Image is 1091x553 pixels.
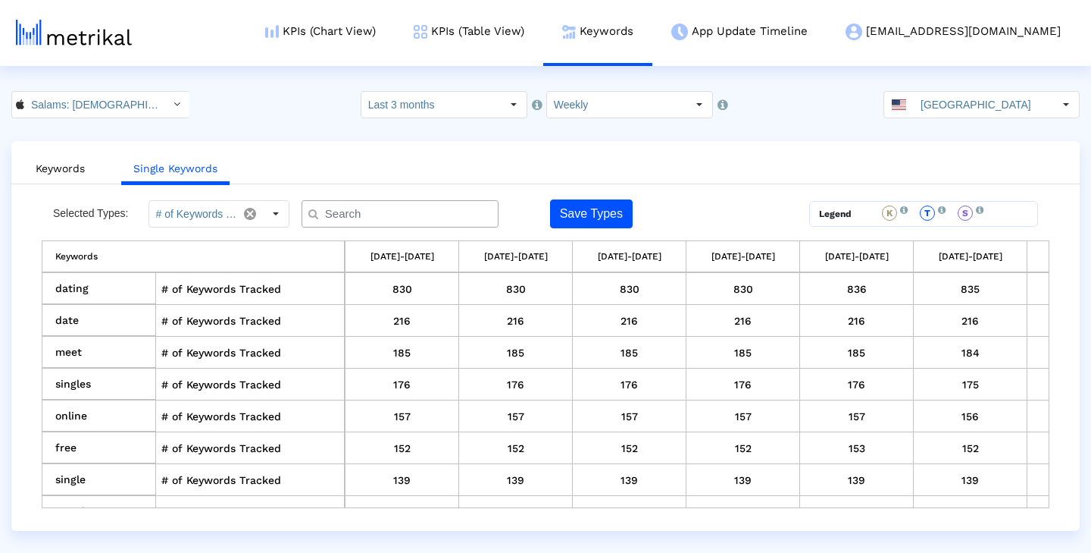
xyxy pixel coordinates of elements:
td: 157 [686,401,800,432]
td: 176 [686,369,800,401]
td: 126 [459,496,573,528]
th: [DATE]-[DATE] [914,241,1027,273]
th: Keywords [42,241,345,273]
td: 185 [686,337,800,369]
a: Keywords [23,155,97,183]
td: meet [42,337,156,369]
td: 156 [914,401,1027,432]
td: match [42,496,156,528]
th: [DATE]-[DATE] [686,241,800,273]
td: # of Keywords Tracked [156,432,345,464]
td: 176 [573,369,686,401]
td: # of Keywords Tracked [156,273,345,305]
td: 216 [800,305,914,337]
td: 153 [800,432,914,464]
td: 157 [800,401,914,432]
td: 157 [573,401,686,432]
img: keywords.png [562,25,576,39]
td: 176 [800,369,914,401]
td: 836 [800,273,914,305]
td: 216 [914,305,1027,337]
button: Save Types [550,200,633,228]
td: # of Keywords Tracked [156,496,345,528]
td: 152 [459,432,573,464]
td: 175 [914,369,1027,401]
div: Select [686,92,712,118]
td: 830 [459,273,573,305]
td: dating [42,273,156,305]
td: date [42,305,156,337]
div: Select [501,92,527,118]
td: 127 [800,496,914,528]
td: # of Keywords Tracked [156,305,345,337]
img: my-account-menu-icon.png [846,24,862,40]
div: Select [164,92,189,118]
td: # of Keywords Tracked [156,337,345,369]
td: 216 [686,305,800,337]
td: free [42,432,156,464]
td: 157 [459,401,573,432]
td: # of Keywords Tracked [156,464,345,496]
div: S [958,206,973,221]
td: 126 [686,496,800,528]
td: 185 [459,337,573,369]
th: [DATE]-[DATE] [459,241,573,273]
td: 185 [345,337,459,369]
td: 152 [573,432,686,464]
td: 139 [800,464,914,496]
td: 176 [459,369,573,401]
td: 184 [914,337,1027,369]
td: 830 [686,273,800,305]
a: Single Keywords [121,155,230,185]
td: 139 [459,464,573,496]
td: Legend [810,202,874,226]
img: kpi-chart-menu-icon.png [265,25,279,38]
img: app-update-menu-icon.png [671,24,688,40]
td: 152 [914,432,1027,464]
td: 157 [345,401,459,432]
th: [DATE]-[DATE] [345,241,459,273]
td: 835 [914,273,1027,305]
td: 176 [345,369,459,401]
div: T [920,206,935,221]
th: [DATE]-[DATE] [573,241,686,273]
td: # of Keywords Tracked [156,369,345,401]
div: Select [263,201,289,227]
td: 216 [459,305,573,337]
div: K [882,206,897,221]
td: 139 [573,464,686,496]
td: 185 [800,337,914,369]
td: 216 [345,305,459,337]
td: 126 [573,496,686,528]
td: 216 [573,305,686,337]
td: # of Keywords Tracked [156,401,345,432]
td: 830 [573,273,686,305]
td: 139 [345,464,459,496]
td: 152 [345,432,459,464]
td: online [42,401,156,432]
td: 185 [573,337,686,369]
td: 127 [914,496,1027,528]
div: Selected Types: [53,200,148,228]
img: metrical-logo-light.png [16,20,132,46]
td: 830 [345,273,459,305]
input: Search [314,206,492,222]
td: 139 [914,464,1027,496]
td: 139 [686,464,800,496]
td: singles [42,369,156,401]
td: 126 [345,496,459,528]
div: Select [1053,92,1079,118]
img: kpi-table-menu-icon.png [414,25,427,39]
th: [DATE]-[DATE] [800,241,914,273]
td: 152 [686,432,800,464]
td: single [42,464,156,496]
